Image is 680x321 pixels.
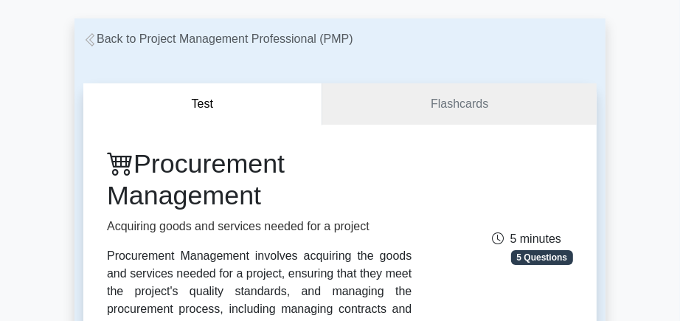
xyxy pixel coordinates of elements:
[322,83,597,125] a: Flashcards
[511,250,573,265] span: 5 Questions
[107,218,412,235] p: Acquiring goods and services needed for a project
[83,83,322,125] button: Test
[493,232,561,245] span: 5 minutes
[107,148,412,212] h1: Procurement Management
[83,32,353,45] a: Back to Project Management Professional (PMP)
